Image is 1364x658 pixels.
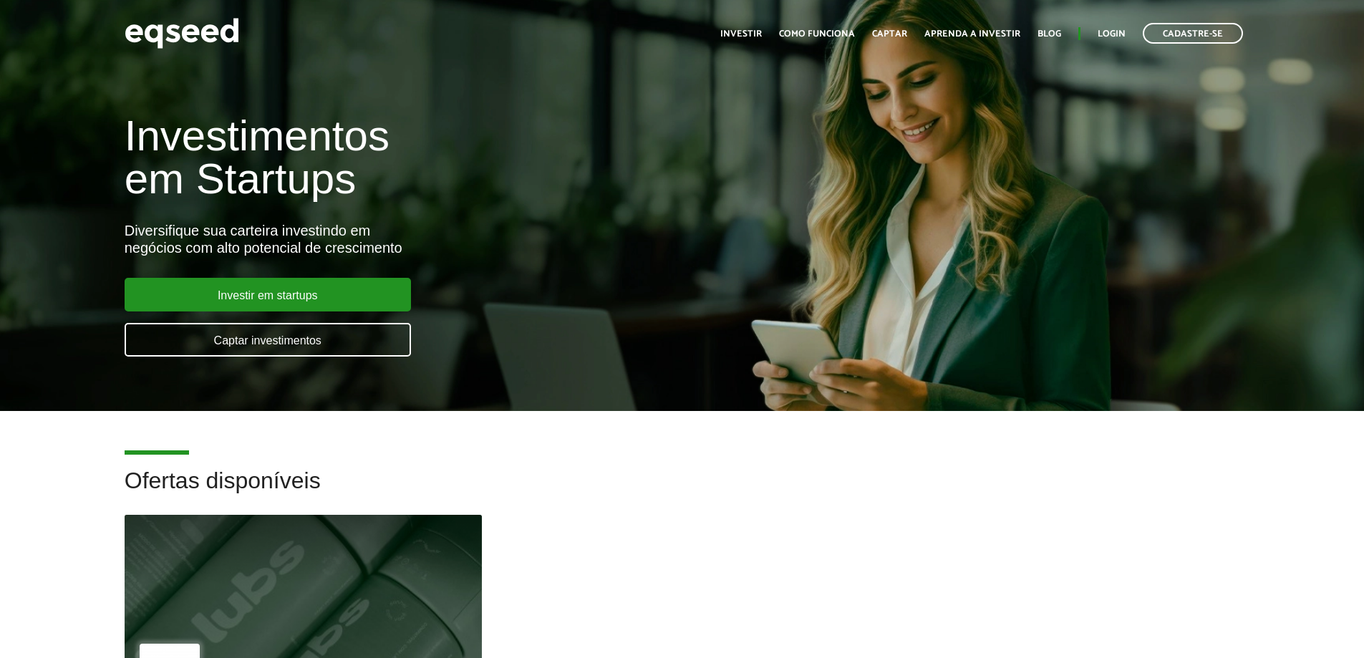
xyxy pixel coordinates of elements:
[872,29,907,39] a: Captar
[125,115,785,200] h1: Investimentos em Startups
[1098,29,1126,39] a: Login
[125,468,1240,515] h2: Ofertas disponíveis
[779,29,855,39] a: Como funciona
[1037,29,1061,39] a: Blog
[720,29,762,39] a: Investir
[125,14,239,52] img: EqSeed
[125,323,411,357] a: Captar investimentos
[125,278,411,311] a: Investir em startups
[125,222,785,256] div: Diversifique sua carteira investindo em negócios com alto potencial de crescimento
[924,29,1020,39] a: Aprenda a investir
[1143,23,1243,44] a: Cadastre-se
